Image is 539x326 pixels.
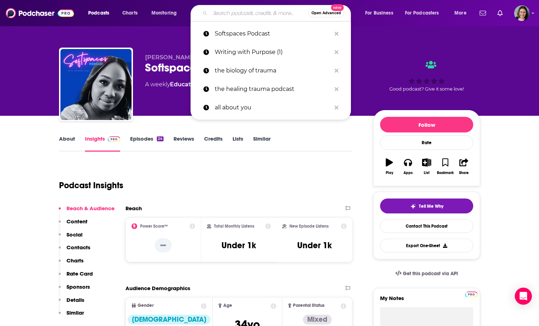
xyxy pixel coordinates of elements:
span: Parental Status [293,303,325,308]
h1: Podcast Insights [59,180,123,191]
img: Softspaces Podcast [60,49,132,120]
button: Show profile menu [514,5,530,21]
img: tell me why sparkle [410,203,416,209]
a: Education [170,81,200,88]
button: Social [59,231,82,244]
a: Credits [204,135,223,152]
button: open menu [400,7,449,19]
span: New [331,4,344,11]
button: Apps [399,154,417,179]
div: A weekly podcast [145,80,276,89]
a: all about you [191,98,351,117]
div: Play [386,171,393,175]
p: Charts [66,257,84,264]
a: Lists [233,135,243,152]
p: Rate Card [66,270,93,277]
p: Details [66,297,84,303]
button: open menu [449,7,475,19]
a: Writing with Purpose (1) [191,43,351,61]
a: Show notifications dropdown [495,7,506,19]
p: the biology of trauma [215,61,331,80]
div: Search podcasts, credits, & more... [197,5,358,21]
button: open menu [360,7,402,19]
h2: Audience Demographics [126,285,190,292]
a: About [59,135,75,152]
a: Softspaces Podcast [191,25,351,43]
img: Podchaser - Follow, Share and Rate Podcasts [6,6,74,20]
a: Get this podcast via API [390,265,464,282]
a: Reviews [174,135,194,152]
button: Sponsors [59,283,90,297]
button: open menu [83,7,118,19]
a: InsightsPodchaser Pro [85,135,120,152]
div: Open Intercom Messenger [515,288,532,305]
p: all about you [215,98,331,117]
input: Search podcasts, credits, & more... [210,7,308,19]
p: Contacts [66,244,90,251]
span: [PERSON_NAME] [145,54,196,61]
div: Mixed [303,315,332,325]
span: For Business [365,8,393,18]
button: Contacts [59,244,90,257]
span: Gender [138,303,154,308]
button: Play [380,154,399,179]
img: Podchaser Pro [465,292,477,297]
p: Content [66,218,87,225]
a: Charts [118,7,142,19]
img: User Profile [514,5,530,21]
span: Good podcast? Give it some love! [389,86,464,92]
div: [DEMOGRAPHIC_DATA] [128,315,210,325]
img: Podchaser Pro [108,136,120,142]
span: Tell Me Why [419,203,443,209]
button: Export One-Sheet [380,239,473,252]
div: Apps [404,171,413,175]
h3: Under 1k [222,240,256,251]
div: List [424,171,429,175]
button: open menu [146,7,186,19]
p: Writing with Purpose (1) [215,43,331,61]
div: Bookmark [437,171,454,175]
p: Sponsors [66,283,90,290]
div: Share [459,171,469,175]
a: Show notifications dropdown [477,7,489,19]
p: Softspaces Podcast [215,25,331,43]
button: Similar [59,309,84,322]
a: Pro website [465,290,477,297]
a: the biology of trauma [191,61,351,80]
span: Logged in as micglogovac [514,5,530,21]
button: Follow [380,117,473,132]
p: Social [66,231,82,238]
a: Contact This Podcast [380,219,473,233]
h2: Total Monthly Listens [214,224,254,229]
label: My Notes [380,295,473,307]
p: -- [155,238,172,252]
button: Share [455,154,473,179]
button: List [417,154,436,179]
span: Age [223,303,232,308]
span: Monitoring [151,8,177,18]
div: Rate [380,135,473,150]
button: Open AdvancedNew [308,9,344,17]
p: the healing trauma podcast [215,80,331,98]
a: the healing trauma podcast [191,80,351,98]
button: Content [59,218,87,231]
p: Reach & Audience [66,205,114,212]
span: For Podcasters [405,8,439,18]
h3: Under 1k [297,240,332,251]
h2: Reach [126,205,142,212]
span: Get this podcast via API [403,271,458,277]
p: Similar [66,309,84,316]
button: Charts [59,257,84,270]
a: Episodes24 [130,135,164,152]
button: Details [59,297,84,310]
span: Podcasts [88,8,109,18]
button: Bookmark [436,154,454,179]
h2: Power Score™ [140,224,168,229]
button: Reach & Audience [59,205,114,218]
a: Similar [253,135,271,152]
div: 24 [157,136,164,141]
div: Good podcast? Give it some love! [373,54,480,98]
h2: New Episode Listens [289,224,329,229]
